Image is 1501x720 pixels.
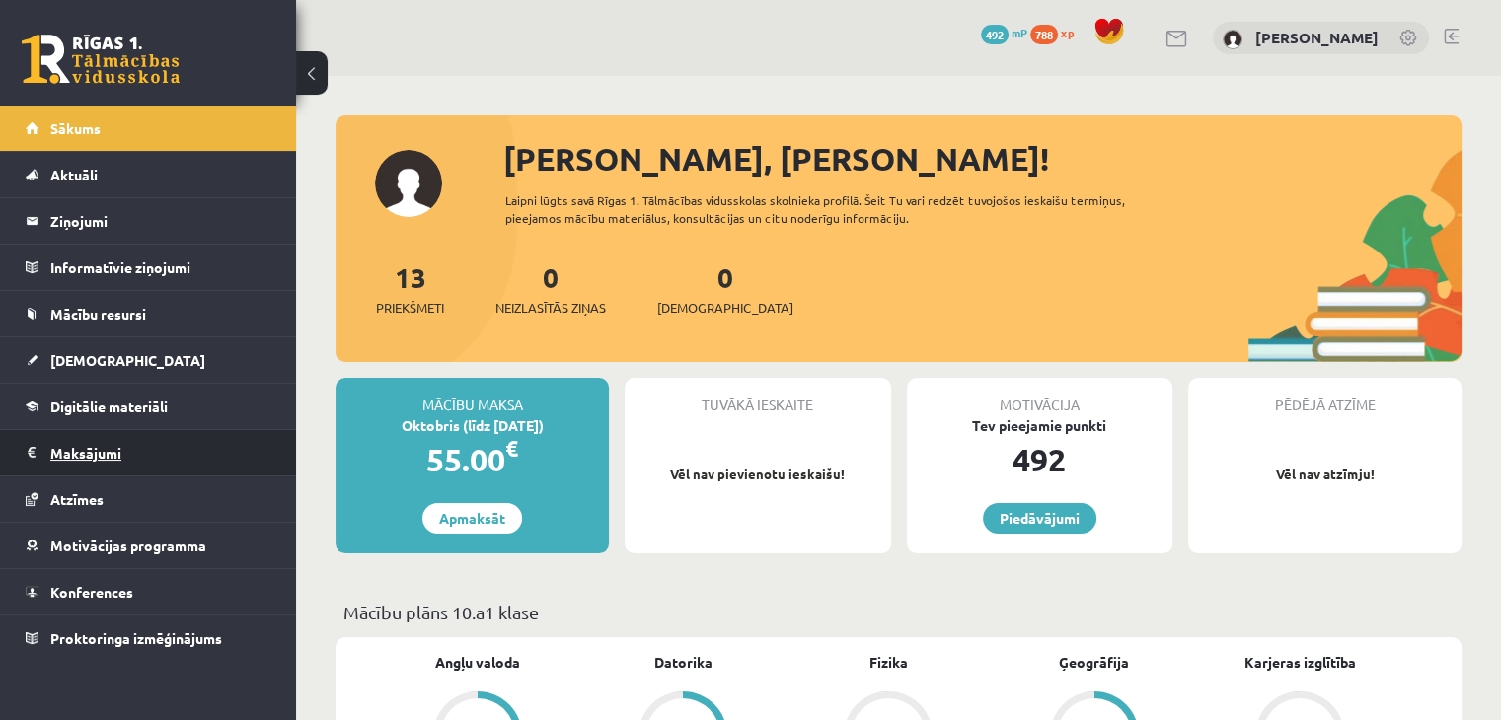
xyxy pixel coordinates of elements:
[983,503,1096,534] a: Piedāvājumi
[26,152,271,197] a: Aktuāli
[50,629,222,647] span: Proktoringa izmēģinājums
[336,436,609,483] div: 55.00
[503,135,1462,182] div: [PERSON_NAME], [PERSON_NAME]!
[50,305,146,323] span: Mācību resursi
[1030,25,1084,40] a: 788 xp
[495,298,606,318] span: Neizlasītās ziņas
[376,298,444,318] span: Priekšmeti
[505,191,1181,227] div: Laipni lūgts savā Rīgas 1. Tālmācības vidusskolas skolnieka profilā. Šeit Tu vari redzēt tuvojošo...
[657,298,793,318] span: [DEMOGRAPHIC_DATA]
[50,537,206,554] span: Motivācijas programma
[1198,465,1452,484] p: Vēl nav atzīmju!
[654,652,713,673] a: Datorika
[505,434,518,463] span: €
[22,35,180,84] a: Rīgas 1. Tālmācības vidusskola
[26,569,271,614] a: Konferences
[50,430,271,475] legend: Maksājumi
[50,245,271,290] legend: Informatīvie ziņojumi
[26,523,271,568] a: Motivācijas programma
[1030,25,1058,44] span: 788
[376,259,444,318] a: 13Priekšmeti
[26,245,271,290] a: Informatīvie ziņojumi
[422,503,522,534] a: Apmaksāt
[869,652,908,673] a: Fizika
[495,259,606,318] a: 0Neizlasītās ziņas
[50,490,104,508] span: Atzīmes
[981,25,1009,44] span: 492
[50,583,133,601] span: Konferences
[657,259,793,318] a: 0[DEMOGRAPHIC_DATA]
[50,198,271,244] legend: Ziņojumi
[1061,25,1074,40] span: xp
[50,119,101,137] span: Sākums
[1188,378,1462,415] div: Pēdējā atzīme
[50,166,98,183] span: Aktuāli
[1059,652,1129,673] a: Ģeogrāfija
[635,465,880,484] p: Vēl nav pievienotu ieskaišu!
[26,337,271,383] a: [DEMOGRAPHIC_DATA]
[26,615,271,661] a: Proktoringa izmēģinājums
[50,351,205,369] span: [DEMOGRAPHIC_DATA]
[981,25,1027,40] a: 492 mP
[907,415,1172,436] div: Tev pieejamie punkti
[26,198,271,244] a: Ziņojumi
[1243,652,1355,673] a: Karjeras izglītība
[907,378,1172,415] div: Motivācija
[50,397,168,415] span: Digitālie materiāli
[343,599,1454,625] p: Mācību plāns 10.a1 klase
[26,430,271,475] a: Maksājumi
[336,415,609,436] div: Oktobris (līdz [DATE])
[26,384,271,429] a: Digitālie materiāli
[907,436,1172,483] div: 492
[435,652,520,673] a: Angļu valoda
[336,378,609,415] div: Mācību maksa
[1223,30,1242,49] img: Pāvels Grišāns
[26,476,271,522] a: Atzīmes
[625,378,890,415] div: Tuvākā ieskaite
[26,106,271,151] a: Sākums
[26,291,271,336] a: Mācību resursi
[1012,25,1027,40] span: mP
[1255,28,1379,47] a: [PERSON_NAME]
